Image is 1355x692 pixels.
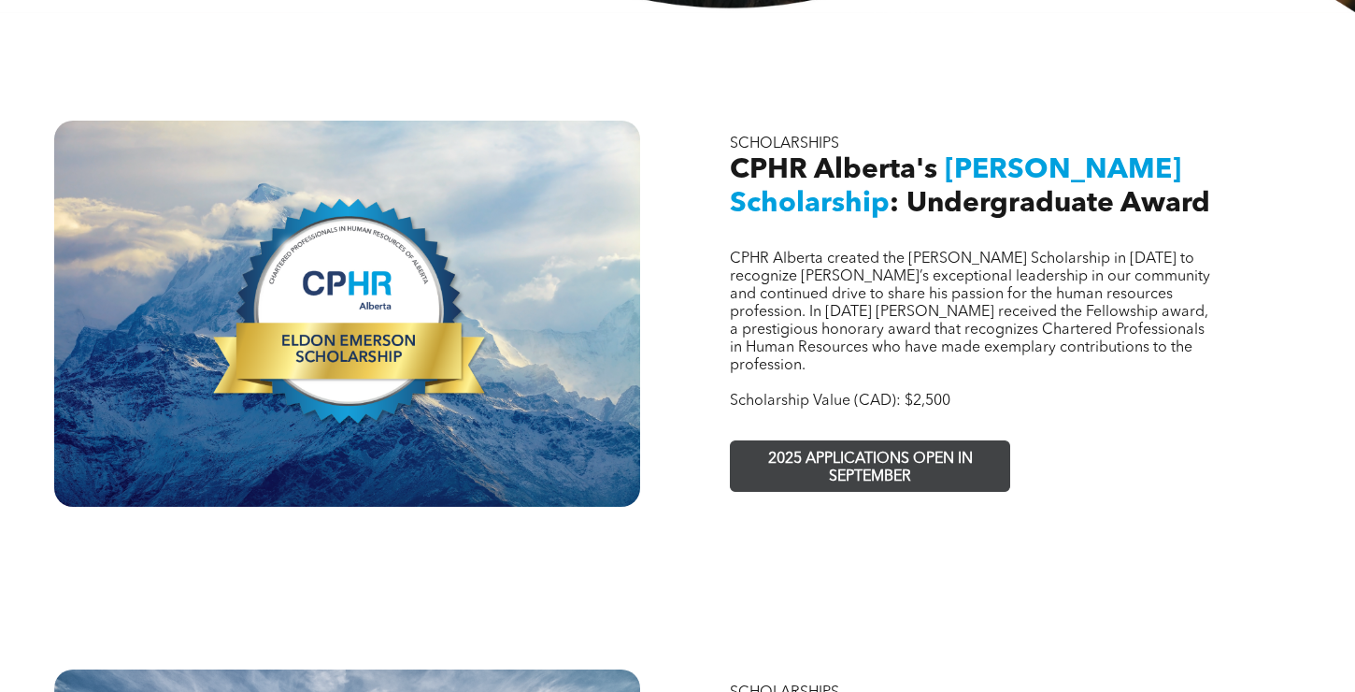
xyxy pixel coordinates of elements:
[730,156,1181,218] span: [PERSON_NAME] Scholarship
[730,137,839,151] span: SCHOLARSHIPS
[730,156,937,184] span: CPHR Alberta's
[730,440,1010,492] a: 2025 APPLICATIONS OPEN IN SEPTEMBER
[890,190,1210,218] span: : Undergraduate Award
[734,441,1006,496] span: 2025 APPLICATIONS OPEN IN SEPTEMBER
[730,252,1210,373] span: CPHR Alberta created the [PERSON_NAME] Scholarship in [DATE] to recognize [PERSON_NAME]’s excepti...
[730,394,950,409] span: Scholarship Value (CAD): $2,500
